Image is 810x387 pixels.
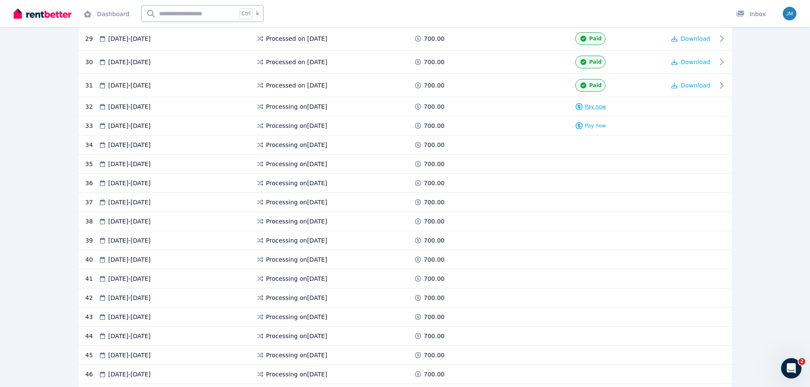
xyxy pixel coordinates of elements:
[85,179,98,187] div: 36
[266,313,327,321] span: Processing on [DATE]
[266,58,327,66] span: Processed on [DATE]
[108,198,151,206] span: [DATE] - [DATE]
[85,274,98,283] div: 41
[266,81,327,90] span: Processed on [DATE]
[424,370,445,379] span: 700.00
[585,122,606,129] span: Pay now
[85,217,98,226] div: 38
[85,102,98,111] div: 32
[266,255,327,264] span: Processing on [DATE]
[589,35,602,42] span: Paid
[681,82,711,89] span: Download
[266,141,327,149] span: Processing on [DATE]
[85,198,98,206] div: 37
[589,59,602,65] span: Paid
[266,351,327,359] span: Processing on [DATE]
[85,370,98,379] div: 46
[108,121,151,130] span: [DATE] - [DATE]
[424,141,445,149] span: 700.00
[424,160,445,168] span: 700.00
[589,82,602,89] span: Paid
[85,313,98,321] div: 43
[108,294,151,302] span: [DATE] - [DATE]
[266,198,327,206] span: Processing on [DATE]
[424,351,445,359] span: 700.00
[108,34,151,43] span: [DATE] - [DATE]
[85,56,98,68] div: 30
[424,121,445,130] span: 700.00
[783,7,796,20] img: Jane Etherington
[108,274,151,283] span: [DATE] - [DATE]
[85,294,98,302] div: 42
[108,58,151,66] span: [DATE] - [DATE]
[108,81,151,90] span: [DATE] - [DATE]
[424,255,445,264] span: 700.00
[424,58,445,66] span: 700.00
[266,236,327,245] span: Processing on [DATE]
[671,58,711,66] button: Download
[85,332,98,340] div: 44
[266,294,327,302] span: Processing on [DATE]
[108,160,151,168] span: [DATE] - [DATE]
[424,179,445,187] span: 700.00
[108,236,151,245] span: [DATE] - [DATE]
[266,102,327,111] span: Processing on [DATE]
[108,102,151,111] span: [DATE] - [DATE]
[266,34,327,43] span: Processed on [DATE]
[266,217,327,226] span: Processing on [DATE]
[781,358,801,379] iframe: Intercom live chat
[424,313,445,321] span: 700.00
[108,141,151,149] span: [DATE] - [DATE]
[681,35,711,42] span: Download
[266,370,327,379] span: Processing on [DATE]
[266,274,327,283] span: Processing on [DATE]
[585,103,606,110] span: Pay now
[424,332,445,340] span: 700.00
[108,351,151,359] span: [DATE] - [DATE]
[256,10,259,17] span: k
[424,81,445,90] span: 700.00
[108,255,151,264] span: [DATE] - [DATE]
[108,217,151,226] span: [DATE] - [DATE]
[424,34,445,43] span: 700.00
[266,332,327,340] span: Processing on [DATE]
[424,294,445,302] span: 700.00
[671,34,711,43] button: Download
[85,32,98,45] div: 29
[266,121,327,130] span: Processing on [DATE]
[424,217,445,226] span: 700.00
[266,179,327,187] span: Processing on [DATE]
[108,179,151,187] span: [DATE] - [DATE]
[108,332,151,340] span: [DATE] - [DATE]
[85,351,98,359] div: 45
[85,141,98,149] div: 34
[14,7,71,20] img: RentBetter
[424,236,445,245] span: 700.00
[108,313,151,321] span: [DATE] - [DATE]
[424,102,445,111] span: 700.00
[85,160,98,168] div: 35
[85,79,98,92] div: 31
[108,370,151,379] span: [DATE] - [DATE]
[681,59,711,65] span: Download
[424,274,445,283] span: 700.00
[799,358,805,365] span: 2
[424,198,445,206] span: 700.00
[85,236,98,245] div: 39
[671,81,711,90] button: Download
[266,160,327,168] span: Processing on [DATE]
[85,121,98,130] div: 33
[85,255,98,264] div: 40
[239,8,253,19] span: Ctrl
[736,10,766,18] div: Inbox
